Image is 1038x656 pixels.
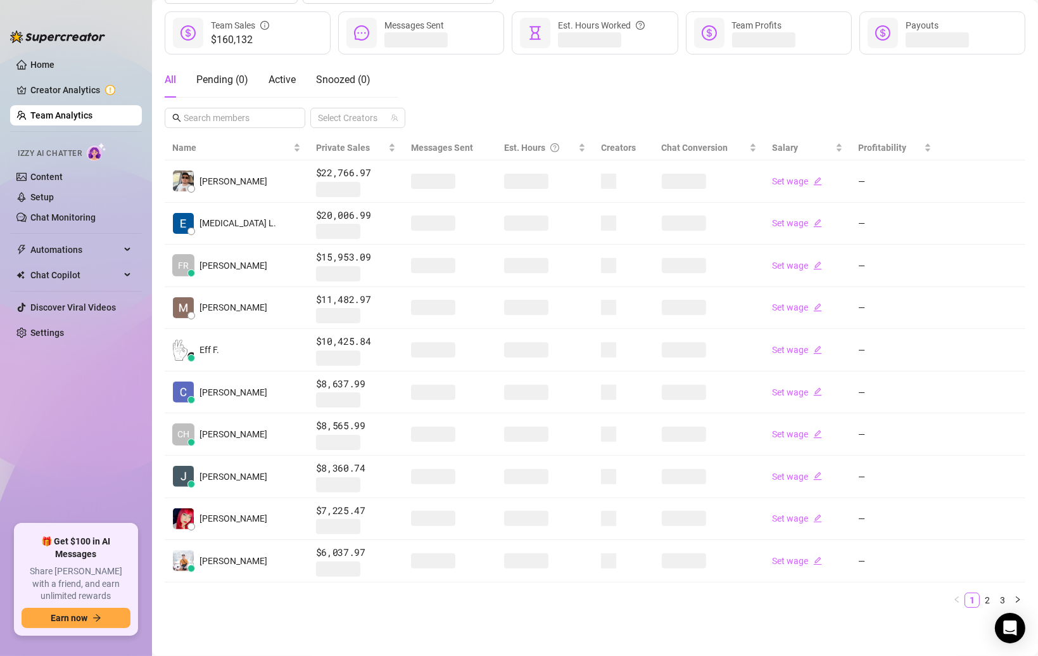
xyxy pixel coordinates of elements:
td: — [851,371,939,414]
span: right [1014,596,1022,603]
button: Earn nowarrow-right [22,608,130,628]
span: Payouts [906,20,939,30]
span: edit [813,387,822,396]
span: $8,565.99 [316,418,396,434]
span: edit [813,261,822,270]
div: Team Sales [211,18,269,32]
img: Charmaine Javil… [173,382,194,402]
span: CH [177,427,189,441]
span: info-circle [260,18,269,32]
span: Eff F. [199,343,219,357]
li: 2 [980,593,995,608]
a: Setup [30,192,54,202]
span: [PERSON_NAME] [199,385,267,399]
td: — [851,329,939,371]
a: Team Analytics [30,110,92,120]
span: Chat Conversion [662,143,728,153]
span: hourglass [528,25,543,41]
span: edit [813,514,822,523]
a: Set wageedit [772,556,822,566]
a: Set wageedit [772,429,822,439]
td: — [851,160,939,203]
span: Izzy AI Chatter [18,148,82,160]
a: Settings [30,328,64,338]
a: 3 [996,593,1010,607]
img: Exon Locsin [173,213,194,234]
a: Set wageedit [772,302,822,312]
span: $160,132 [211,32,269,48]
span: Chat Copilot [30,265,120,285]
li: Next Page [1010,593,1025,608]
div: Pending ( 0 ) [196,72,248,87]
span: edit [813,303,822,312]
span: $22,766.97 [316,165,396,181]
a: Set wageedit [772,260,822,271]
th: Name [165,136,308,160]
a: Set wageedit [772,176,822,186]
img: Jayson Roa [173,550,194,571]
span: left [953,596,961,603]
img: Eff Francisco [173,340,194,361]
span: thunderbolt [16,245,27,255]
span: dollar-circle [702,25,717,41]
span: Salary [772,143,798,153]
span: edit [813,556,822,565]
span: Team Profits [732,20,782,30]
a: Set wageedit [772,472,822,482]
a: 1 [965,593,979,607]
a: Creator Analytics exclamation-circle [30,80,132,100]
span: Name [172,141,291,155]
a: 2 [980,593,994,607]
img: Mariane Subia [173,297,194,318]
td: — [851,203,939,245]
span: Snoozed ( 0 ) [316,74,370,86]
a: Chat Monitoring [30,212,96,222]
li: 1 [965,593,980,608]
span: message [354,25,369,41]
div: Est. Hours Worked [558,18,645,32]
td: — [851,245,939,287]
span: edit [813,177,822,186]
a: Set wageedit [772,513,822,524]
span: Earn now [51,613,87,623]
td: — [851,540,939,582]
span: [PERSON_NAME] [199,470,267,484]
span: $8,360.74 [316,461,396,476]
span: Profitability [858,143,906,153]
span: $11,482.97 [316,292,396,307]
span: question-circle [550,141,559,155]
span: [PERSON_NAME] [199,554,267,568]
td: — [851,287,939,330]
span: FR [178,259,189,273]
span: $7,225.47 [316,503,396,518]
div: Est. Hours [504,141,576,155]
a: Set wageedit [772,345,822,355]
img: Chat Copilot [16,271,25,280]
span: question-circle [636,18,645,32]
span: team [391,114,398,122]
span: $8,637.99 [316,376,396,392]
a: Home [30,60,54,70]
span: edit [813,345,822,354]
li: 3 [995,593,1010,608]
span: [PERSON_NAME] [199,511,267,525]
div: Open Intercom Messenger [995,613,1025,643]
span: dollar-circle [875,25,890,41]
img: Rick Gino Tarce… [173,170,194,191]
span: [PERSON_NAME] [199,300,267,314]
span: Active [269,74,296,86]
span: edit [813,430,822,439]
span: [MEDICAL_DATA] L. [199,216,276,230]
span: [PERSON_NAME] [199,174,267,188]
a: Content [30,172,63,182]
img: Jeffery Bamba [173,466,194,487]
button: right [1010,593,1025,608]
span: Messages Sent [384,20,444,30]
span: 🎁 Get $100 in AI Messages [22,536,130,560]
td: — [851,498,939,541]
span: edit [813,219,822,228]
span: [PERSON_NAME] [199,427,267,441]
span: $15,953.09 [316,250,396,265]
div: All [165,72,176,87]
img: logo-BBDzfeDw.svg [10,30,105,43]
